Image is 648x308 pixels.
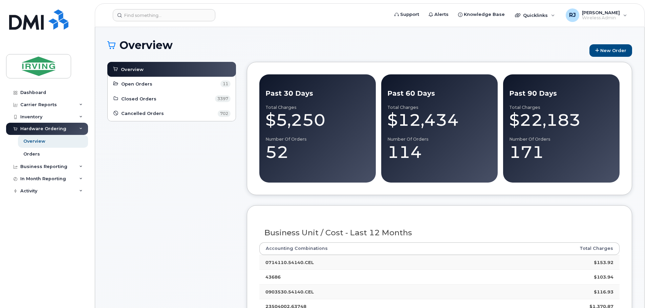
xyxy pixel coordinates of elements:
span: Cancelled Orders [121,110,164,117]
strong: 0714110.54140.CEL [265,260,314,265]
a: Overview [112,65,231,73]
div: Total Charges [387,105,492,110]
strong: $153.92 [594,260,613,265]
strong: $103.94 [594,274,613,280]
span: Open Orders [121,81,152,87]
a: Cancelled Orders 702 [113,110,231,118]
span: Closed Orders [121,96,156,102]
div: 114 [387,142,492,162]
a: Open Orders 11 [113,80,231,88]
div: 52 [265,142,370,162]
th: Total Charges [494,242,620,255]
div: Past 60 Days [387,89,492,98]
div: Number of Orders [265,137,370,142]
div: Total Charges [265,105,370,110]
div: $12,434 [387,110,492,130]
div: Past 90 Days [509,89,613,98]
span: 11 [220,80,231,87]
strong: 43686 [265,274,281,280]
div: 171 [509,142,613,162]
a: Closed Orders 3397 [113,95,231,103]
strong: 0903530.54140.CEL [265,289,314,294]
div: Total Charges [509,105,613,110]
h3: Business Unit / Cost - Last 12 Months [264,229,615,237]
span: 3397 [215,95,231,102]
div: $5,250 [265,110,370,130]
span: 702 [218,110,231,117]
th: Accounting Combinations [259,242,494,255]
div: $22,183 [509,110,613,130]
h1: Overview [107,39,586,51]
div: Past 30 Days [265,89,370,98]
strong: $116.93 [594,289,613,294]
div: Number of Orders [509,137,613,142]
span: Overview [121,66,144,73]
a: New Order [589,44,632,57]
div: Number of Orders [387,137,492,142]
